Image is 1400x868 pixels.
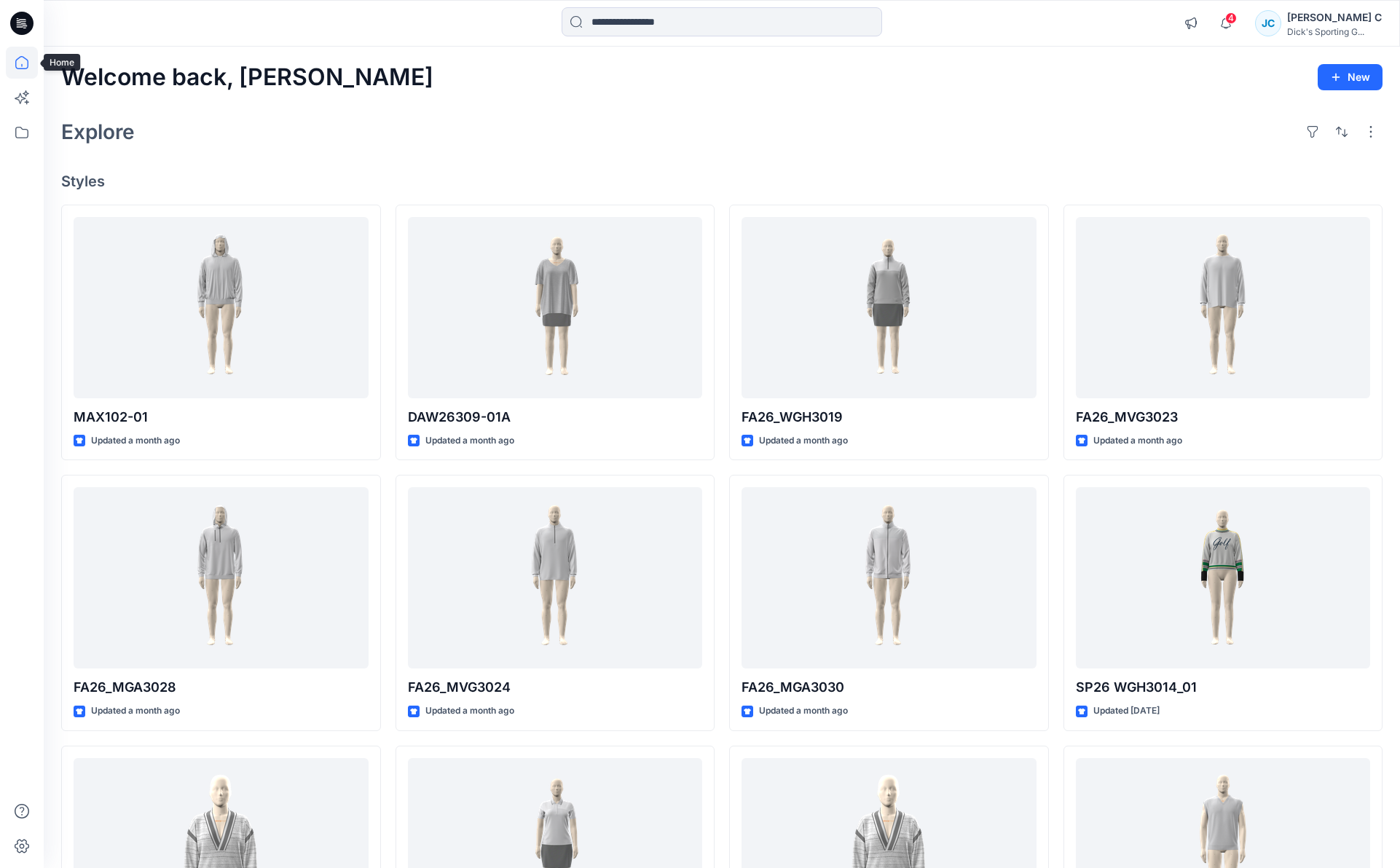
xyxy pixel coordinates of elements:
button: New [1318,64,1383,90]
a: FA26_MVG3023 [1076,217,1371,398]
div: [PERSON_NAME] C [1287,9,1382,26]
h4: Styles [61,173,1383,190]
p: Updated [DATE] [1093,703,1160,719]
p: Updated a month ago [759,703,848,719]
p: FA26_MVG3023 [1076,407,1371,427]
p: FA26_MGA3028 [74,677,369,698]
h2: Welcome back, [PERSON_NAME] [61,64,433,91]
a: MAX102-01 [74,217,369,398]
p: SP26 WGH3014_01 [1076,677,1371,698]
p: Updated a month ago [91,433,180,449]
a: DAW26309-01A [408,217,703,398]
a: FA26_MGA3030 [742,487,1037,668]
p: FA26_MGA3030 [742,677,1037,698]
a: FA26_WGH3019 [742,217,1037,398]
p: MAX102-01 [74,407,369,427]
p: Updated a month ago [91,703,180,719]
a: FA26_MVG3024 [408,487,703,668]
p: FA26_MVG3024 [408,677,703,698]
div: Dick's Sporting G... [1287,26,1382,37]
p: Updated a month ago [425,703,514,719]
p: Updated a month ago [425,433,514,449]
div: JC [1255,10,1281,36]
p: FA26_WGH3019 [742,407,1037,427]
h2: Explore [61,120,135,143]
a: FA26_MGA3028 [74,487,369,668]
p: Updated a month ago [1093,433,1182,449]
a: SP26 WGH3014_01 [1076,487,1371,668]
p: DAW26309-01A [408,407,703,427]
p: Updated a month ago [759,433,848,449]
span: 4 [1225,12,1237,24]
